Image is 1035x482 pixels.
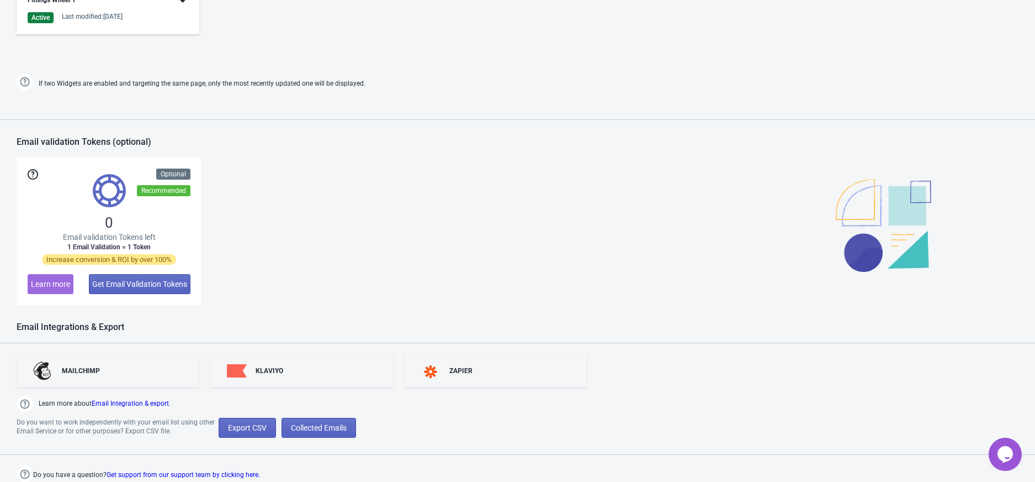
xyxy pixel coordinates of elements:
[89,274,190,294] button: Get Email Validation Tokens
[62,12,123,21] div: Last modified: [DATE]
[62,366,100,375] div: MAILCHIMP
[31,280,70,289] span: Learn more
[156,169,190,180] div: Optional
[282,418,356,438] button: Collected Emails
[39,75,365,93] span: If two Widgets are enabled and targeting the same page, only the most recently updated one will b...
[227,364,247,378] img: klaviyo.png
[92,280,187,289] span: Get Email Validation Tokens
[92,400,169,407] a: Email Integration & export
[219,418,276,438] button: Export CSV
[421,365,440,378] img: zapier.svg
[228,423,267,432] span: Export CSV
[93,174,126,207] img: tokens.svg
[256,366,283,375] div: KLAVIYO
[28,12,54,23] div: Active
[17,396,33,412] img: help.png
[63,232,156,243] span: Email validation Tokens left
[28,274,73,294] button: Learn more
[107,471,260,479] a: Get support from our support team by clicking here.
[17,74,33,90] img: help.png
[39,399,171,412] span: Learn more about .
[67,243,151,252] span: 1 Email Validation = 1 Token
[105,214,113,232] span: 0
[836,179,931,272] img: illustration.svg
[17,418,219,438] div: Do you want to work independently with your email list using other Email Service or for other pur...
[137,185,190,196] div: Recommended
[42,254,176,265] span: Increase conversion & ROI by over 100%
[989,438,1024,471] iframe: chat widget
[291,423,347,432] span: Collected Emails
[449,366,473,375] div: ZAPIER
[33,468,260,481] span: Do you have a question?
[33,361,53,380] img: mailchimp.png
